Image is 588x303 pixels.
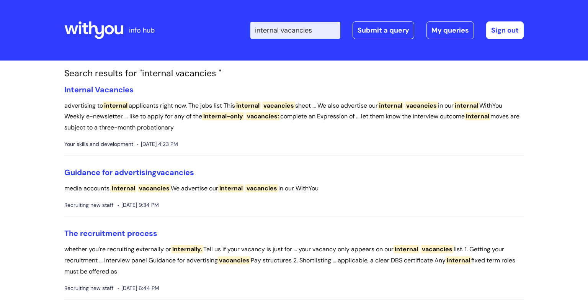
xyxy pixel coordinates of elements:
[218,256,251,264] span: vacancies
[405,102,438,110] span: vacancies
[64,85,134,95] a: Internal Vacancies
[171,245,203,253] span: internally.
[250,22,340,39] input: Search
[138,184,171,192] span: vacancies
[64,167,194,177] a: Guidance for advertisingvacancies
[246,112,280,120] span: vacancies:
[157,167,194,177] span: vacancies
[421,245,454,253] span: vacancies
[64,200,114,210] span: Recruiting new staff
[64,244,524,277] p: whether you're recruiting externally or Tell us if your vacancy is just for ... your vacancy only...
[202,112,244,120] span: internal-only
[235,102,261,110] span: internal
[64,100,524,133] p: advertising to applicants right now. The jobs list This sheet ... We also advertise our in our Wi...
[64,183,524,194] p: media accounts. We advertise our in our WithYou
[129,24,155,36] p: info hub
[446,256,471,264] span: internal
[111,184,136,192] span: Internal
[465,112,490,120] span: Internal
[454,102,479,110] span: internal
[64,228,157,238] a: The recruitment process
[118,200,159,210] span: [DATE] 9:34 PM
[394,245,419,253] span: internal
[353,21,414,39] a: Submit a query
[137,139,178,149] span: [DATE] 4:23 PM
[64,139,133,149] span: Your skills and development
[64,68,524,79] h1: Search results for "internal vacancies "
[218,184,244,192] span: internal
[64,85,93,95] span: Internal
[64,283,114,293] span: Recruiting new staff
[378,102,403,110] span: internal
[486,21,524,39] a: Sign out
[426,21,474,39] a: My queries
[103,102,129,110] span: internal
[250,21,524,39] div: | -
[95,85,134,95] span: Vacancies
[262,102,295,110] span: vacancies
[245,184,278,192] span: vacancies
[118,283,159,293] span: [DATE] 6:44 PM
